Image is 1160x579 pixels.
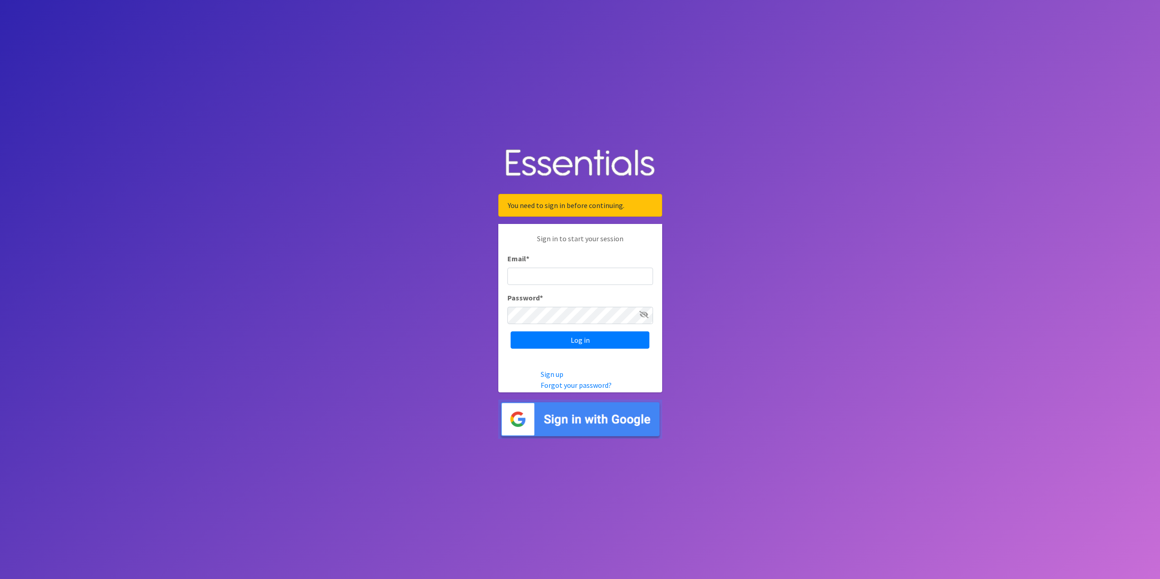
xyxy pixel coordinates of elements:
[498,194,662,217] div: You need to sign in before continuing.
[511,331,649,349] input: Log in
[507,233,653,253] p: Sign in to start your session
[507,253,529,264] label: Email
[526,254,529,263] abbr: required
[507,292,543,303] label: Password
[498,140,662,187] img: Human Essentials
[541,370,563,379] a: Sign up
[498,400,662,439] img: Sign in with Google
[540,293,543,302] abbr: required
[541,381,612,390] a: Forgot your password?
